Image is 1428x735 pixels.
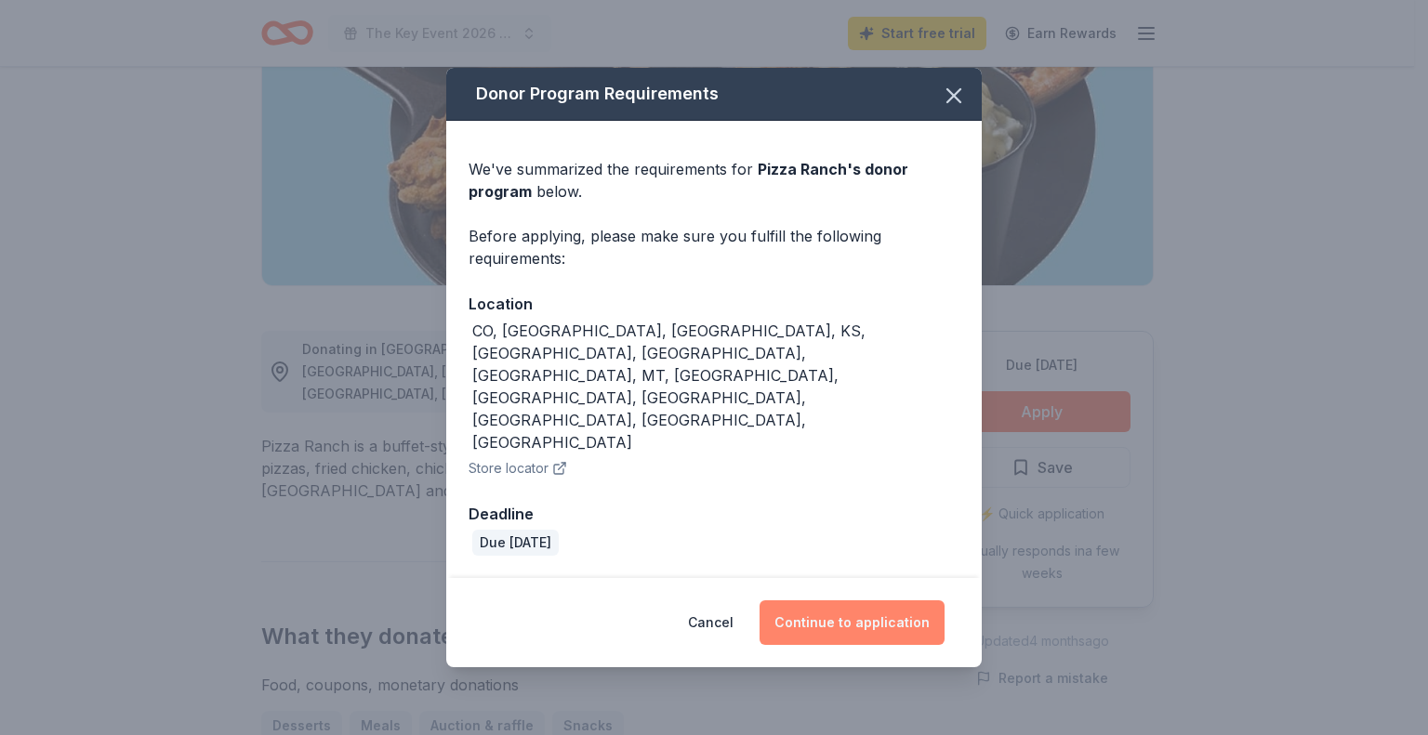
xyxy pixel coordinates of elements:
[469,457,567,479] button: Store locator
[469,502,959,526] div: Deadline
[469,158,959,203] div: We've summarized the requirements for below.
[760,600,945,645] button: Continue to application
[446,68,982,121] div: Donor Program Requirements
[472,320,959,453] div: CO, [GEOGRAPHIC_DATA], [GEOGRAPHIC_DATA], KS, [GEOGRAPHIC_DATA], [GEOGRAPHIC_DATA], [GEOGRAPHIC_D...
[688,600,734,645] button: Cancel
[472,530,559,556] div: Due [DATE]
[469,225,959,269] div: Before applying, please make sure you fulfill the following requirements:
[469,292,959,316] div: Location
